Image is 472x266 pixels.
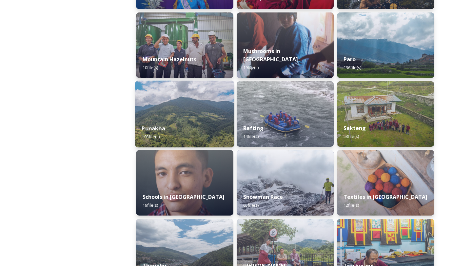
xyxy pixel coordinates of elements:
[135,81,234,147] img: 2022-10-01%252012.59.42.jpg
[243,193,283,200] strong: Snowman Race
[344,124,366,132] strong: Sakteng
[344,193,427,200] strong: Textiles in [GEOGRAPHIC_DATA]
[243,202,259,208] span: 65 file(s)
[337,81,434,147] img: Sakteng%2520070723%2520by%2520Nantawat-5.jpg
[237,150,334,216] img: Snowman%2520Race41.jpg
[143,56,196,63] strong: Mountain Hazelnuts
[136,150,233,216] img: _SCH2151_FINAL_RGB.jpg
[243,133,259,139] span: 14 file(s)
[337,150,434,216] img: _SCH9806.jpg
[344,56,356,63] strong: Paro
[136,12,233,78] img: WattBryan-20170720-0740-P50.jpg
[344,65,361,70] span: 136 file(s)
[344,133,359,139] span: 53 file(s)
[243,124,264,132] strong: Rafting
[142,134,160,140] span: 103 file(s)
[237,81,334,147] img: f73f969a-3aba-4d6d-a863-38e7472ec6b1.JPG
[143,193,225,200] strong: Schools in [GEOGRAPHIC_DATA]
[237,12,334,78] img: _SCH7798.jpg
[243,65,259,70] span: 19 file(s)
[142,125,165,132] strong: Punakha
[143,65,158,70] span: 10 file(s)
[337,12,434,78] img: Paro%2520050723%2520by%2520Amp%2520Sripimanwat-20.jpg
[344,202,359,208] span: 12 file(s)
[243,47,298,63] strong: Mushrooms in [GEOGRAPHIC_DATA]
[143,202,158,208] span: 19 file(s)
